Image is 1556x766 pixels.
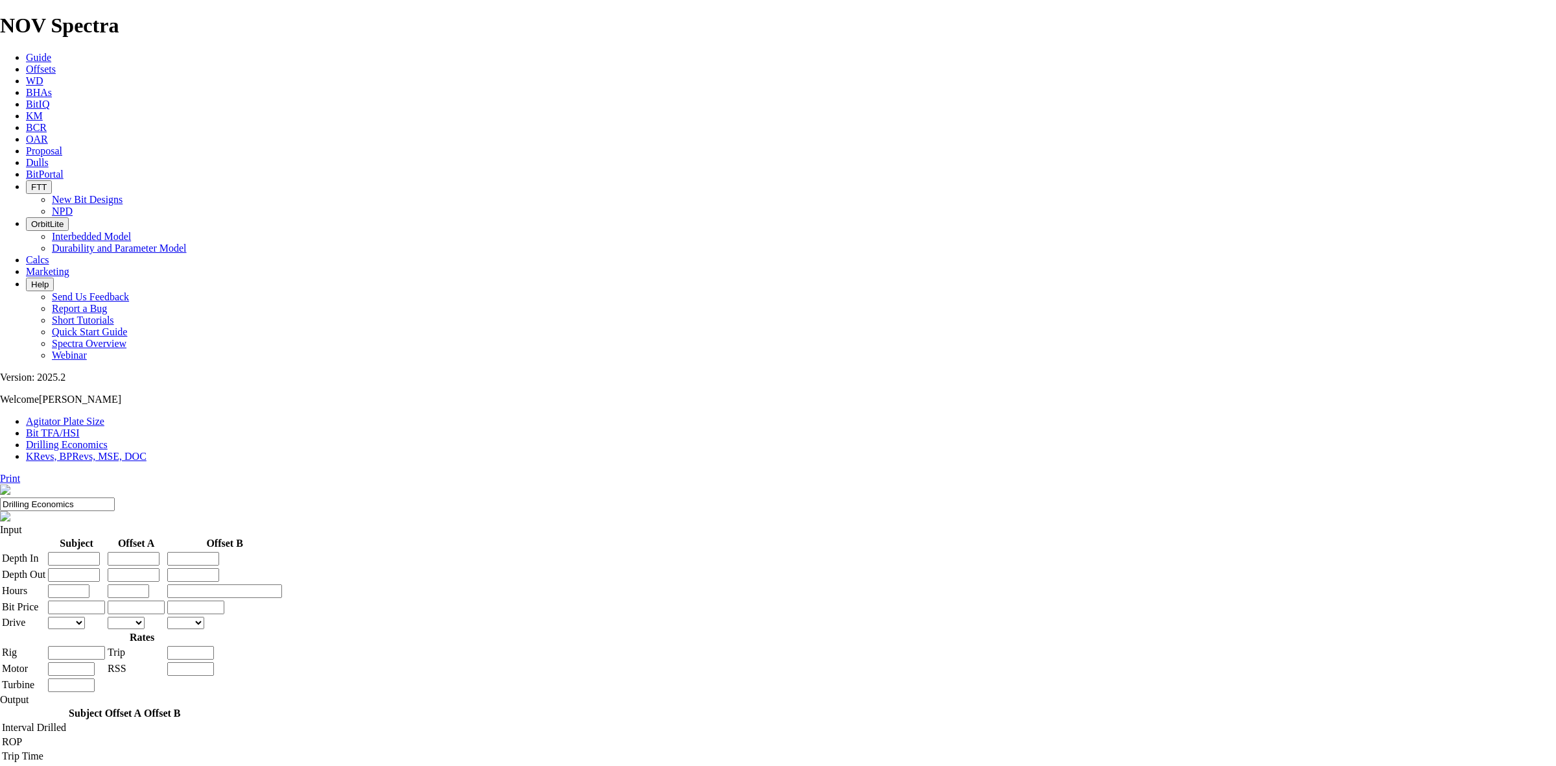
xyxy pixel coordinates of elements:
[52,194,123,205] a: New Bit Designs
[26,254,49,265] a: Calcs
[47,537,106,550] th: Subject
[52,291,129,302] a: Send Us Feedback
[26,427,80,438] a: Bit TFA/HSI
[26,278,54,291] button: Help
[1,616,46,630] td: Drive
[26,87,52,98] a: BHAs
[2,679,34,690] label: Turbine
[2,647,17,658] label: Rig
[26,217,69,231] button: OrbitLite
[26,169,64,180] a: BitPortal
[107,537,165,550] th: Offset A
[143,707,181,720] th: Offset B
[52,338,126,349] a: Spectra Overview
[26,64,56,75] a: Offsets
[31,182,47,192] span: FTT
[52,315,114,326] a: Short Tutorials
[52,206,73,217] a: NPD
[39,394,121,405] span: [PERSON_NAME]
[52,303,107,314] a: Report a Bug
[26,439,108,450] a: Drilling Economics
[31,280,49,289] span: Help
[52,350,87,361] a: Webinar
[104,707,142,720] th: Offset A
[26,52,51,63] a: Guide
[26,266,69,277] a: Marketing
[1,631,283,644] th: Rates
[1,568,46,582] td: Depth Out
[52,231,131,242] a: Interbedded Model
[26,180,52,194] button: FTT
[108,663,126,674] label: RSS
[26,75,43,86] a: WD
[1,736,67,748] td: ROP
[31,219,64,229] span: OrbitLite
[1,584,46,599] td: Hours
[108,647,125,658] label: Trip
[26,416,104,427] a: Agitator Plate Size
[26,122,47,133] a: BCR
[26,110,43,121] a: KM
[52,326,127,337] a: Quick Start Guide
[52,243,187,254] a: Durability and Parameter Model
[1,721,67,734] td: Interval Drilled
[68,707,103,720] th: Subject
[26,134,48,145] a: OAR
[1,551,46,566] td: Depth In
[26,157,49,168] a: Dulls
[167,537,283,550] th: Offset B
[2,663,28,674] label: Motor
[26,99,49,110] a: BitIQ
[26,451,147,462] a: KRevs, BPRevs, MSE, DOC
[26,145,62,156] a: Proposal
[1,750,67,763] td: Trip Time
[1,600,46,615] td: Bit Price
